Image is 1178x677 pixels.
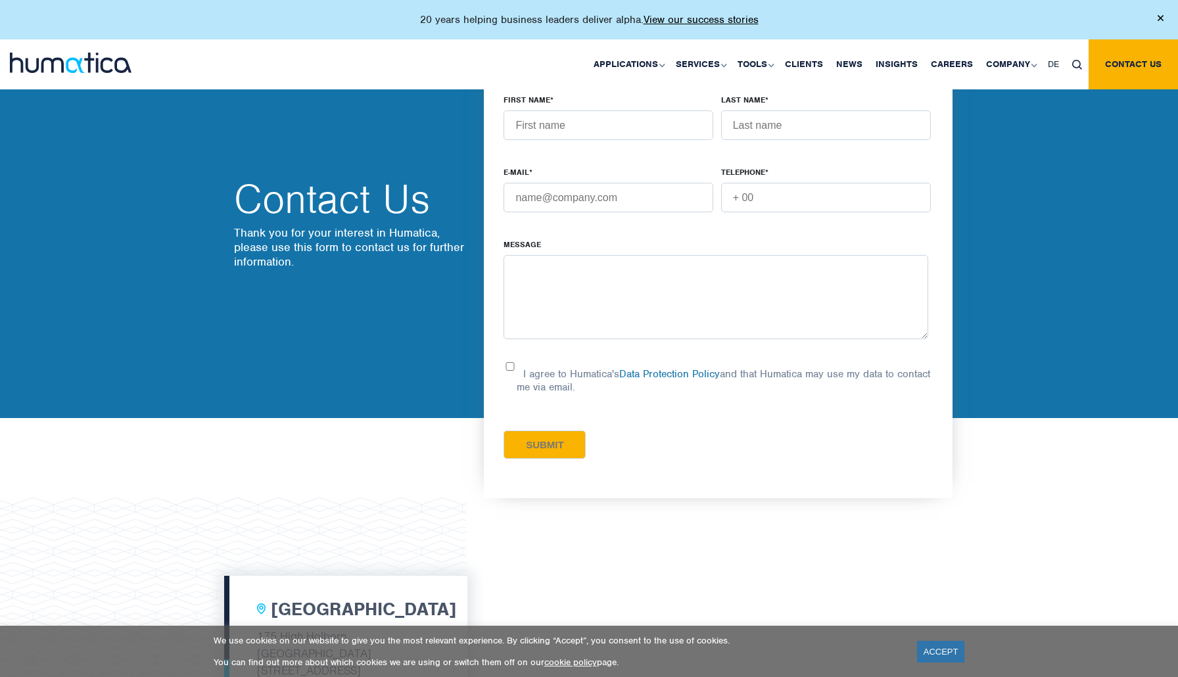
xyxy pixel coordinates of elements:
[778,39,830,89] a: Clients
[504,95,550,105] span: FIRST NAME
[214,635,901,646] p: We use cookies on our website to give you the most relevant experience. By clicking “Accept”, you...
[721,183,931,212] input: + 00
[721,110,931,140] input: Last name
[731,39,778,89] a: Tools
[979,39,1041,89] a: Company
[234,225,471,269] p: Thank you for your interest in Humatica, please use this form to contact us for further information.
[619,367,720,381] a: Data Protection Policy
[721,167,765,177] span: TELEPHONE
[587,39,669,89] a: Applications
[869,39,924,89] a: Insights
[1041,39,1066,89] a: DE
[924,39,979,89] a: Careers
[504,183,713,212] input: name@company.com
[1089,39,1178,89] a: Contact us
[917,641,965,663] a: ACCEPT
[504,362,517,371] input: I agree to Humatica'sData Protection Policyand that Humatica may use my data to contact me via em...
[504,167,529,177] span: E-MAIL
[504,110,713,140] input: First name
[544,657,597,668] a: cookie policy
[214,657,901,668] p: You can find out more about which cookies we are using or switch them off on our page.
[644,13,759,26] a: View our success stories
[420,13,759,26] p: 20 years helping business leaders deliver alpha.
[830,39,869,89] a: News
[234,179,471,219] h2: Contact Us
[271,599,456,621] h2: [GEOGRAPHIC_DATA]
[504,431,586,459] input: Submit
[504,239,541,250] span: Message
[721,95,765,105] span: LAST NAME
[669,39,731,89] a: Services
[10,53,131,73] img: logo
[517,367,930,394] p: I agree to Humatica's and that Humatica may use my data to contact me via email.
[1072,60,1082,70] img: search_icon
[1048,58,1059,70] span: DE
